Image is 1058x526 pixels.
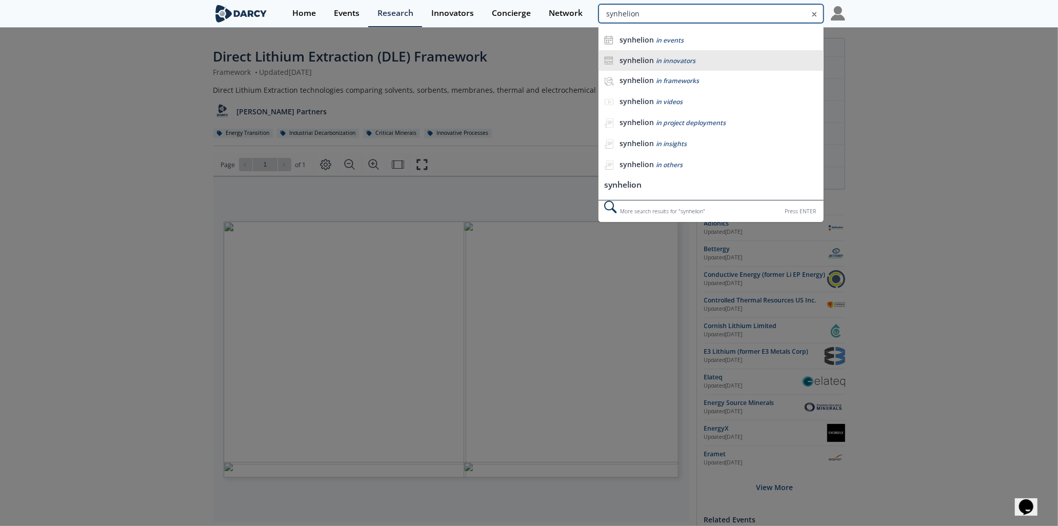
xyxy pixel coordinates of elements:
[656,36,684,45] span: in events
[785,206,816,217] div: Press ENTER
[656,118,726,127] span: in project deployments
[431,9,474,17] div: Innovators
[334,9,360,17] div: Events
[656,76,699,85] span: in frameworks
[620,117,654,127] b: synhelion
[549,9,583,17] div: Network
[598,176,823,195] li: synhelion
[598,4,823,23] input: Advanced Search
[620,75,654,85] b: synhelion
[604,35,613,45] img: icon
[831,6,845,21] img: Profile
[620,35,654,45] b: synhelion
[620,138,654,148] b: synhelion
[492,9,531,17] div: Concierge
[656,97,683,106] span: in videos
[213,5,269,23] img: logo-wide.svg
[656,139,687,148] span: in insights
[598,200,823,222] div: More search results for " synhelion "
[620,96,654,106] b: synhelion
[656,56,695,65] span: in innovators
[620,55,654,65] b: synhelion
[656,160,683,169] span: in others
[620,159,654,169] b: synhelion
[292,9,316,17] div: Home
[377,9,413,17] div: Research
[1015,485,1048,516] iframe: chat widget
[604,56,613,65] img: icon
